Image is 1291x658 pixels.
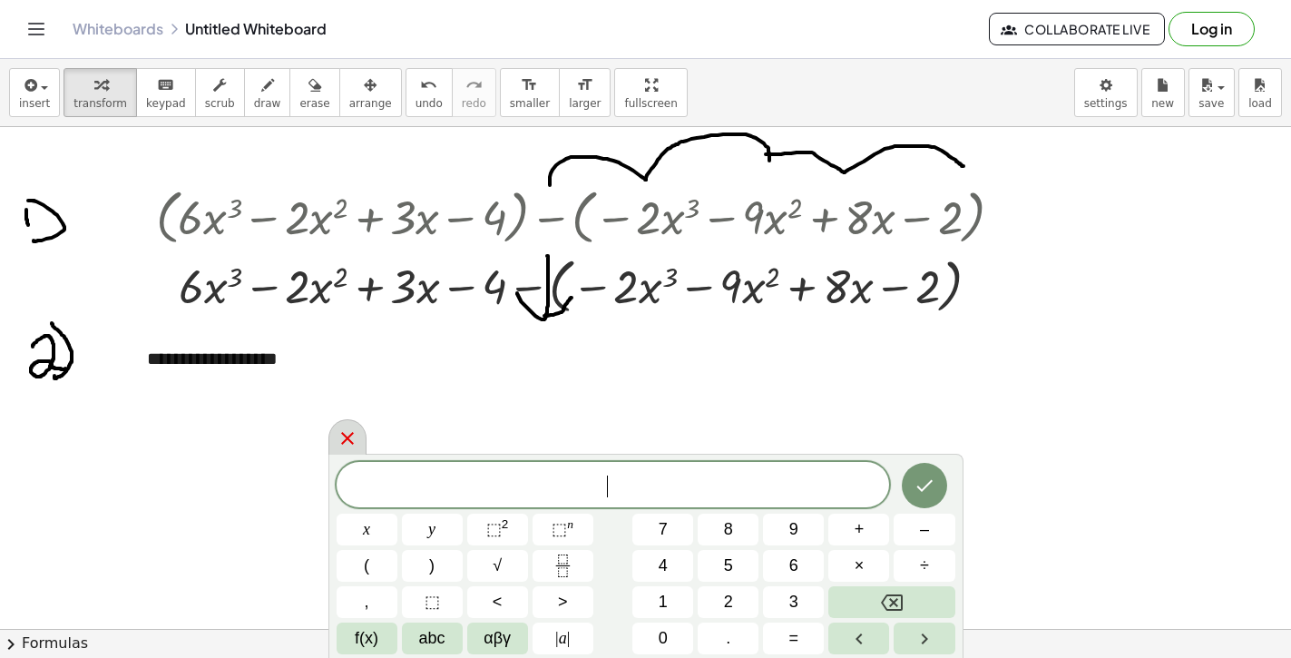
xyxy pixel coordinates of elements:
[365,590,369,614] span: ,
[1141,68,1185,117] button: new
[659,626,668,651] span: 0
[428,517,435,542] span: y
[502,517,509,531] sup: 2
[521,74,538,96] i: format_size
[467,586,528,618] button: Less than
[789,626,799,651] span: =
[552,520,567,538] span: ⬚
[698,514,758,545] button: 8
[555,629,559,647] span: |
[763,514,824,545] button: 9
[146,97,186,110] span: keypad
[484,626,511,651] span: αβγ
[1004,21,1149,37] span: Collaborate Live
[1248,97,1272,110] span: load
[254,97,281,110] span: draw
[763,550,824,582] button: 6
[402,586,463,618] button: Placeholder
[22,15,51,44] button: Toggle navigation
[406,68,453,117] button: undoundo
[299,97,329,110] span: erase
[698,586,758,618] button: 2
[349,97,392,110] span: arrange
[1074,68,1138,117] button: settings
[698,550,758,582] button: 5
[73,20,163,38] a: Whiteboards
[567,629,571,647] span: |
[763,586,824,618] button: 3
[632,550,693,582] button: 4
[339,68,402,117] button: arrange
[894,550,954,582] button: Divide
[763,623,824,654] button: Equals
[1084,97,1128,110] span: settings
[1238,68,1282,117] button: load
[510,97,550,110] span: smaller
[486,520,502,538] span: ⬚
[855,517,865,542] span: +
[614,68,687,117] button: fullscreen
[195,68,245,117] button: scrub
[416,97,443,110] span: undo
[567,517,573,531] sup: n
[855,554,865,578] span: ×
[828,586,954,618] button: Backspace
[19,97,50,110] span: insert
[920,554,929,578] span: ÷
[205,97,235,110] span: scrub
[493,590,503,614] span: <
[555,626,570,651] span: a
[289,68,339,117] button: erase
[828,514,889,545] button: Plus
[789,517,798,542] span: 9
[533,586,593,618] button: Greater than
[467,623,528,654] button: Greek alphabet
[920,517,929,542] span: –
[363,517,370,542] span: x
[9,68,60,117] button: insert
[632,514,693,545] button: 7
[698,623,758,654] button: .
[726,626,730,651] span: .
[632,623,693,654] button: 0
[419,626,445,651] span: abc
[425,590,440,614] span: ⬚
[1198,97,1224,110] span: save
[337,623,397,654] button: Functions
[402,623,463,654] button: Alphabet
[789,590,798,614] span: 3
[157,74,174,96] i: keyboard
[462,97,486,110] span: redo
[607,476,618,497] span: ​
[894,623,954,654] button: Right arrow
[724,554,733,578] span: 5
[64,68,137,117] button: transform
[989,13,1165,45] button: Collaborate Live
[533,623,593,654] button: Absolute value
[902,463,947,508] button: Done
[136,68,196,117] button: keyboardkeypad
[724,590,733,614] span: 2
[789,554,798,578] span: 6
[402,514,463,545] button: y
[337,550,397,582] button: (
[420,74,437,96] i: undo
[624,97,677,110] span: fullscreen
[1169,12,1255,46] button: Log in
[632,586,693,618] button: 1
[402,550,463,582] button: )
[452,68,496,117] button: redoredo
[493,554,502,578] span: √
[533,514,593,545] button: Superscript
[724,517,733,542] span: 8
[1188,68,1235,117] button: save
[1151,97,1174,110] span: new
[828,550,889,582] button: Times
[569,97,601,110] span: larger
[73,97,127,110] span: transform
[659,590,668,614] span: 1
[659,517,668,542] span: 7
[559,68,611,117] button: format_sizelarger
[576,74,593,96] i: format_size
[500,68,560,117] button: format_sizesmaller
